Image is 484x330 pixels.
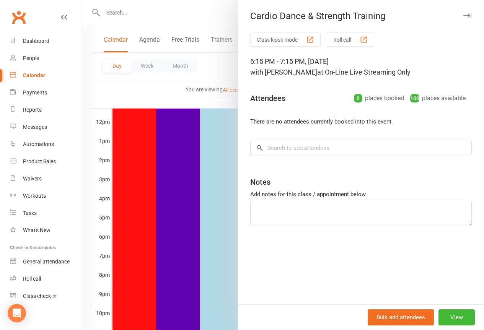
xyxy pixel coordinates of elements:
div: Calendar [23,72,45,78]
a: Messages [10,119,81,136]
button: View [438,309,475,325]
a: Clubworx [9,8,28,27]
button: Class kiosk mode [250,33,321,47]
button: Bulk add attendees [368,309,434,325]
div: places available [410,93,466,104]
div: Waivers [23,176,42,182]
div: Tasks [23,210,37,216]
div: People [23,55,39,61]
a: Dashboard [10,33,81,50]
div: Payments [23,89,47,96]
div: Automations [23,141,54,147]
button: Roll call [327,33,374,47]
div: Cardio Dance & Strength Training [238,11,484,21]
div: Roll call [23,276,41,282]
div: Attendees [250,93,285,104]
a: Class kiosk mode [10,288,81,305]
a: What's New [10,222,81,239]
div: Open Intercom Messenger [8,304,26,322]
div: Notes [250,177,271,187]
a: Calendar [10,67,81,84]
a: Tasks [10,205,81,222]
a: Reports [10,101,81,119]
div: What's New [23,227,51,233]
a: Product Sales [10,153,81,170]
div: Reports [23,107,42,113]
div: 6:15 PM - 7:15 PM, [DATE] [250,56,472,78]
div: 100 [410,94,419,102]
div: Messages [23,124,47,130]
a: Payments [10,84,81,101]
span: at On-Line Live Streaming Only [317,68,411,76]
a: Automations [10,136,81,153]
div: Dashboard [23,38,49,44]
span: with [PERSON_NAME] [250,68,317,76]
div: Workouts [23,193,46,199]
div: Add notes for this class / appointment below [250,190,472,199]
div: General attendance [23,258,70,265]
a: People [10,50,81,67]
a: Workouts [10,187,81,205]
input: Search to add attendees [250,140,472,156]
a: Roll call [10,270,81,288]
div: 0 [354,94,362,102]
div: places booked [354,93,404,104]
div: Class check-in [23,293,57,299]
div: Product Sales [23,158,56,164]
a: General attendance kiosk mode [10,253,81,270]
a: Waivers [10,170,81,187]
li: There are no attendees currently booked into this event. [250,117,472,126]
